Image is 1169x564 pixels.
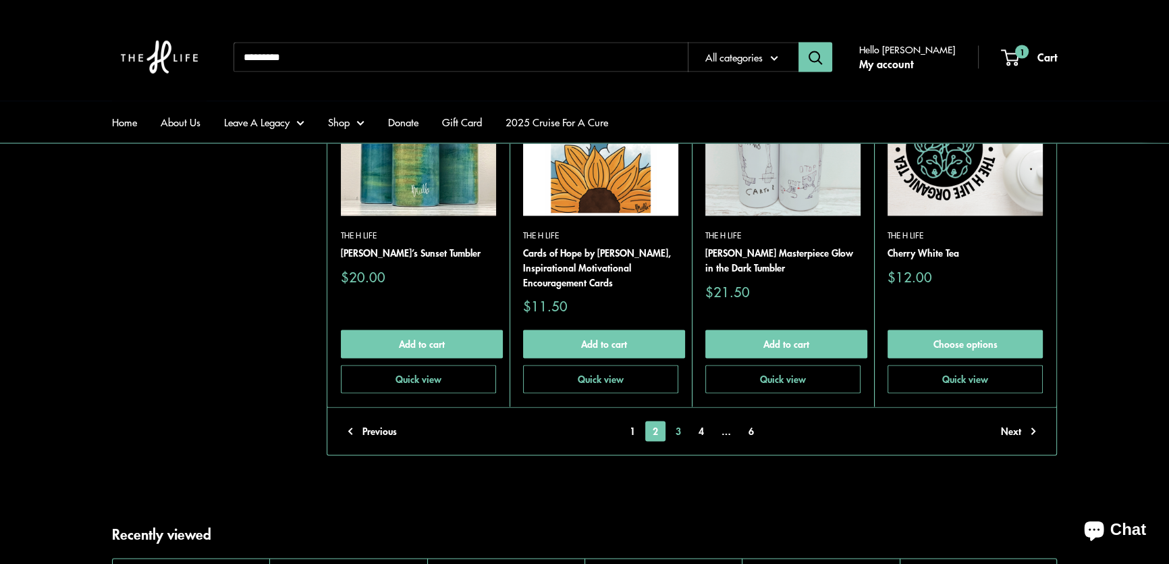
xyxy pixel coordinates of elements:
button: Quick view [888,365,1043,393]
a: 6 [741,421,761,441]
a: Gift Card [442,113,482,132]
span: Cart [1037,49,1057,65]
a: The H Life [341,229,496,242]
span: $20.00 [341,270,385,283]
span: $11.50 [523,299,568,312]
button: Add to cart [705,330,867,358]
span: Hello [PERSON_NAME] [859,41,955,58]
a: [PERSON_NAME]’s Sunset Tumbler [341,245,496,260]
a: Cards of Hope by [PERSON_NAME], Inspirational Motivational Encouragement Cards [523,245,678,289]
span: $12.00 [888,270,932,283]
a: Previous [348,421,397,441]
a: About Us [161,113,200,132]
span: … [714,421,738,441]
button: Add to cart [341,330,503,358]
button: Search [798,43,832,72]
button: Quick view [523,365,678,393]
img: The H Life [112,14,207,101]
button: Quick view [705,365,861,393]
a: The H Life [523,229,678,242]
a: The H Life [888,229,1043,242]
a: 1 Cart [1002,47,1057,68]
a: My account [859,54,913,74]
span: $21.50 [705,284,750,298]
inbox-online-store-chat: Shopify online store chat [1072,509,1158,553]
h2: Recently viewed [112,523,211,544]
a: 1 [622,421,643,441]
a: [PERSON_NAME] Masterpiece Glow in the Dark Tumbler [705,245,861,274]
a: 3 [668,421,688,441]
a: Cherry White Tea [888,245,1043,260]
a: Shop [328,113,364,132]
button: Add to cart [523,330,685,358]
span: 1 [1015,45,1029,59]
a: The H Life [705,229,861,242]
a: Leave A Legacy [224,113,304,132]
span: 2 [645,421,665,441]
input: Search... [234,43,688,72]
button: Quick view [341,365,496,393]
a: 4 [691,421,711,441]
a: Next [1001,421,1036,441]
a: Choose options [888,330,1043,358]
a: Donate [388,113,418,132]
a: Home [112,113,137,132]
a: 2025 Cruise For A Cure [506,113,608,132]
